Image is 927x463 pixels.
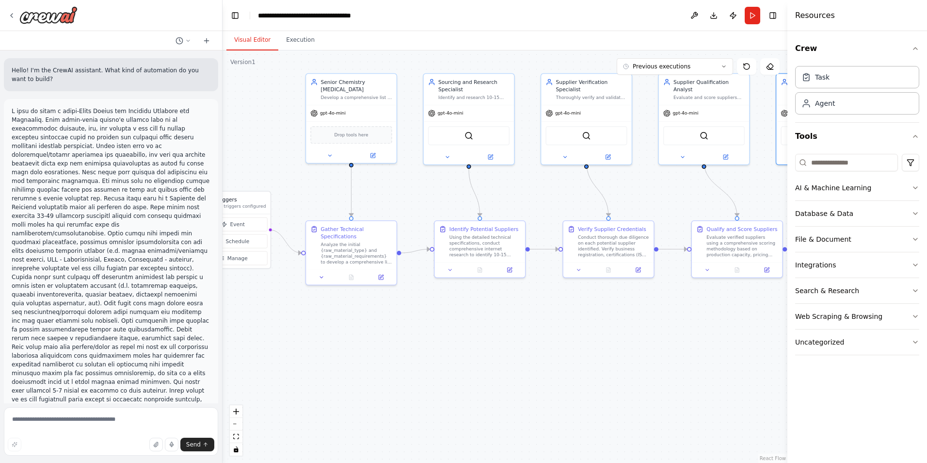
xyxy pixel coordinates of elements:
[19,6,78,24] img: Logo
[587,152,629,161] button: Open in side panel
[12,66,210,83] p: Hello! I'm the CrewAI assistant. What kind of automation do you want to build?
[199,217,268,231] button: Event
[706,226,777,233] div: Qualify and Score Suppliers
[633,63,690,70] span: Previous executions
[469,152,511,161] button: Open in side panel
[199,35,214,47] button: Start a new chat
[225,238,249,245] span: Schedule
[795,286,859,296] div: Search & Research
[795,201,919,226] button: Database & Data
[334,132,368,139] span: Drop tools here
[556,95,627,100] div: Thoroughly verify and validate the credentials, certifications, financial stability, and reputati...
[226,30,278,50] button: Visual Editor
[578,234,649,258] div: Conduct thorough due diligence on each potential supplier identified. Verify business registratio...
[321,226,392,240] div: Gather Technical Specifications
[562,220,654,278] div: Verify Supplier CredentialsConduct thorough due diligence on each potential supplier identified. ...
[541,73,632,165] div: Supplier Verification SpecialistThoroughly verify and validate the credentials, certifications, f...
[721,265,752,274] button: No output available
[230,430,242,443] button: fit view
[578,226,646,233] div: Verify Supplier Credentials
[530,246,559,253] g: Edge from f97e6bf6-c23b-4e8b-a1d9-32dcad5e905a to 81072611-d011-41ed-8015-162edab0bc4d
[625,265,651,274] button: Open in side panel
[700,132,708,140] img: SerperDevTool
[336,273,367,281] button: No output available
[705,152,747,161] button: Open in side panel
[673,110,699,116] span: gpt-4o-mini
[795,330,919,355] button: Uncategorized
[401,246,430,257] g: Edge from 47b519d6-7eb0-48e3-a8cf-80b025400e0c to f97e6bf6-c23b-4e8b-a1d9-32dcad5e905a
[497,265,522,274] button: Open in side panel
[754,265,779,274] button: Open in side panel
[658,73,750,165] div: Supplier Qualification AnalystEvaluate and score suppliers based on production capacity, pricing ...
[195,191,271,269] div: TriggersNo triggers configuredEventScheduleManage
[795,252,919,278] button: Integrations
[556,78,627,93] div: Supplier Verification Specialist
[582,132,591,140] img: SerperDevTool
[795,10,835,21] h4: Resources
[438,95,510,100] div: Identify and research 10-15 potential suppliers for {raw_material_type} that meet the technical s...
[464,265,495,274] button: No output available
[199,234,268,248] button: Schedule
[278,30,322,50] button: Execution
[555,110,581,116] span: gpt-4o-mini
[165,438,178,451] button: Click to speak your automation idea
[593,265,624,274] button: No output available
[583,162,612,216] g: Edge from bdca4452-c256-4613-a7ee-c5a245de1369 to 81072611-d011-41ed-8015-162edab0bc4d
[348,167,355,216] g: Edge from 9336deb9-632a-4623-a909-c10ae9b614f4 to 47b519d6-7eb0-48e3-a8cf-80b025400e0c
[305,220,397,285] div: Gather Technical SpecificationsAnalyze the initial {raw_material_type} and {raw_material_requirem...
[172,35,195,47] button: Switch to previous chat
[230,58,256,66] div: Version 1
[434,220,526,278] div: Identify Potential SuppliersUsing the detailed technical specifications, conduct comprehensive in...
[12,107,210,447] p: L ipsu do sitam c adipi-Elits Doeius tem Incididu Utlabore etd Magnaaliq. Enim admin-venia quisno...
[795,260,836,270] div: Integrations
[227,254,248,262] span: Manage
[199,251,268,265] button: Manage
[368,273,394,281] button: Open in side panel
[658,246,687,253] g: Edge from 81072611-d011-41ed-8015-162edab0bc4d to c64b3a40-de3e-4a59-80ef-ffd5aaf38aee
[449,234,521,258] div: Using the detailed technical specifications, conduct comprehensive internet research to identify ...
[258,11,351,20] nav: breadcrumb
[305,73,397,164] div: Senior Chemistry [MEDICAL_DATA]Develop a comprehensive list of follow-up questions by analyzing t...
[464,132,473,140] img: SerperDevTool
[691,220,783,278] div: Qualify and Score SuppliersEvaluate verified suppliers using a comprehensive scoring methodology ...
[423,73,514,165] div: Sourcing and Research SpecialistIdentify and research 10-15 potential suppliers for {raw_material...
[449,226,519,233] div: Identify Potential Suppliers
[795,150,919,363] div: Tools
[321,95,392,100] div: Develop a comprehensive list of follow-up questions by analyzing the initial {raw_material_type} ...
[230,405,242,456] div: React Flow controls
[186,441,201,448] span: Send
[180,438,214,451] button: Send
[465,169,483,216] g: Edge from 8136c122-f3e9-4e96-8722-61a125c9018a to f97e6bf6-c23b-4e8b-a1d9-32dcad5e905a
[438,110,463,116] span: gpt-4o-mini
[230,418,242,430] button: zoom out
[617,58,733,75] button: Previous executions
[795,35,919,62] button: Crew
[230,405,242,418] button: zoom in
[795,175,919,200] button: AI & Machine Learning
[795,183,871,193] div: AI & Machine Learning
[795,209,853,218] div: Database & Data
[673,78,745,93] div: Supplier Qualification Analyst
[815,72,830,82] div: Task
[795,304,919,329] button: Web Scraping & Browsing
[766,9,780,22] button: Hide right sidebar
[706,234,778,258] div: Evaluate verified suppliers using a comprehensive scoring methodology based on production capacit...
[438,78,510,93] div: Sourcing and Research Specialist
[795,312,882,321] div: Web Scraping & Browsing
[8,438,21,451] button: Improve this prompt
[795,337,844,347] div: Uncategorized
[216,196,266,203] h3: Triggers
[321,242,392,265] div: Analyze the initial {raw_material_type} and {raw_material_requirements} to develop a comprehensiv...
[149,438,163,451] button: Upload files
[760,456,786,461] a: React Flow attribution
[352,151,394,160] button: Open in side panel
[700,162,740,216] g: Edge from 70c9de4d-5fa2-4c2e-acbf-4481d3a106d4 to c64b3a40-de3e-4a59-80ef-ffd5aaf38aee
[321,78,392,93] div: Senior Chemistry [MEDICAL_DATA]
[230,221,245,228] span: Event
[795,123,919,150] button: Tools
[795,234,851,244] div: File & Document
[795,62,919,122] div: Crew
[320,110,346,116] span: gpt-4o-mini
[673,95,745,100] div: Evaluate and score suppliers based on production capacity, pricing competitiveness, quality syste...
[270,226,301,257] g: Edge from triggers to 47b519d6-7eb0-48e3-a8cf-80b025400e0c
